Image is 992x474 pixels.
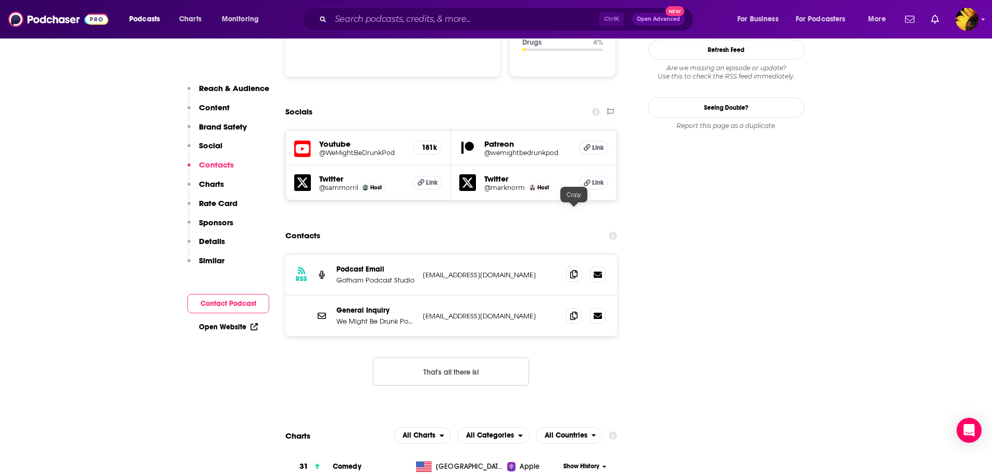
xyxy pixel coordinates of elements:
[333,462,361,471] a: Comedy
[637,17,680,22] span: Open Advanced
[285,226,320,246] h2: Contacts
[648,40,805,60] button: Refresh Feed
[362,185,368,190] img: Sam Morril
[520,462,539,472] span: Apple
[737,12,778,27] span: For Business
[507,462,560,472] a: Apple
[648,122,805,130] div: Report this page as a duplicate.
[336,265,415,274] p: Podcast Email
[599,12,624,26] span: Ctrl K
[187,122,247,141] button: Brand Safety
[412,462,507,472] a: [GEOGRAPHIC_DATA]
[187,294,269,313] button: Contact Podcast
[199,255,224,265] p: Similar
[199,179,224,189] p: Charts
[530,185,535,190] img: Mark Normand
[373,357,529,386] button: Nothing here.
[312,7,704,31] div: Search podcasts, credits, & more...
[730,11,792,28] button: open menu
[423,312,558,321] p: [EMAIL_ADDRESS][DOMAIN_NAME]
[199,122,247,132] p: Brand Safety
[665,6,684,16] span: New
[122,11,173,28] button: open menu
[536,427,603,444] button: open menu
[129,12,160,27] span: Podcasts
[222,12,259,27] span: Monitoring
[579,141,608,155] a: Link
[187,160,234,179] button: Contacts
[187,236,225,255] button: Details
[560,462,610,471] button: Show History
[187,179,224,198] button: Charts
[789,11,861,28] button: open menu
[484,174,571,184] h5: Twitter
[199,83,269,93] p: Reach & Audience
[319,184,358,191] a: @sammorril
[537,184,549,191] span: Host
[179,12,202,27] span: Charts
[215,11,272,28] button: open menu
[199,103,230,112] p: Content
[545,432,587,439] span: All Countries
[187,198,237,217] button: Rate Card
[423,271,558,279] p: [EMAIL_ADDRESS][DOMAIN_NAME]
[394,427,451,444] button: open menu
[560,187,587,202] div: Copy
[285,102,312,122] h2: Socials
[484,139,571,149] h5: Patreon
[484,149,571,157] a: @wemightbedrunkpod
[648,97,805,118] a: Seeing Double?
[861,11,899,28] button: open menu
[172,11,208,28] a: Charts
[956,8,978,31] img: User Profile
[336,306,415,315] p: General Inquiry
[579,176,608,189] a: Link
[199,323,258,331] a: Open Website
[187,103,230,122] button: Content
[299,460,308,472] h3: 31
[957,418,982,443] div: Open Intercom Messenger
[927,10,943,28] a: Show notifications dropdown
[285,431,310,441] h2: Charts
[956,8,978,31] span: Logged in as ARMSquadcast
[422,143,433,152] h5: 181k
[319,174,405,184] h5: Twitter
[648,64,805,81] div: Are we missing an episode or update? Use this to check the RSS feed immediately.
[187,255,224,275] button: Similar
[484,184,525,191] a: @marknorm
[331,11,599,28] input: Search podcasts, credits, & more...
[901,10,919,28] a: Show notifications dropdown
[592,178,604,187] span: Link
[199,236,225,246] p: Details
[296,275,307,283] h3: RSS
[403,432,435,439] span: All Charts
[187,140,222,160] button: Social
[593,38,603,47] p: 4 %
[336,276,415,285] p: Gotham Podcast Studio
[632,13,685,25] button: Open AdvancedNew
[796,12,846,27] span: For Podcasters
[8,9,108,29] a: Podchaser - Follow, Share and Rate Podcasts
[394,427,451,444] h2: Platforms
[592,144,604,152] span: Link
[199,140,222,150] p: Social
[466,432,514,439] span: All Categories
[336,317,415,326] p: We Might Be Drunk Podcast Email
[187,83,269,103] button: Reach & Audience
[199,160,234,170] p: Contacts
[436,462,504,472] span: United States
[319,149,405,157] a: @WeMightBeDrunkPod
[199,217,233,227] p: Sponsors
[319,139,405,149] h5: Youtube
[563,462,599,471] span: Show History
[522,38,585,47] p: Drugs
[457,427,530,444] h2: Categories
[187,217,233,237] button: Sponsors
